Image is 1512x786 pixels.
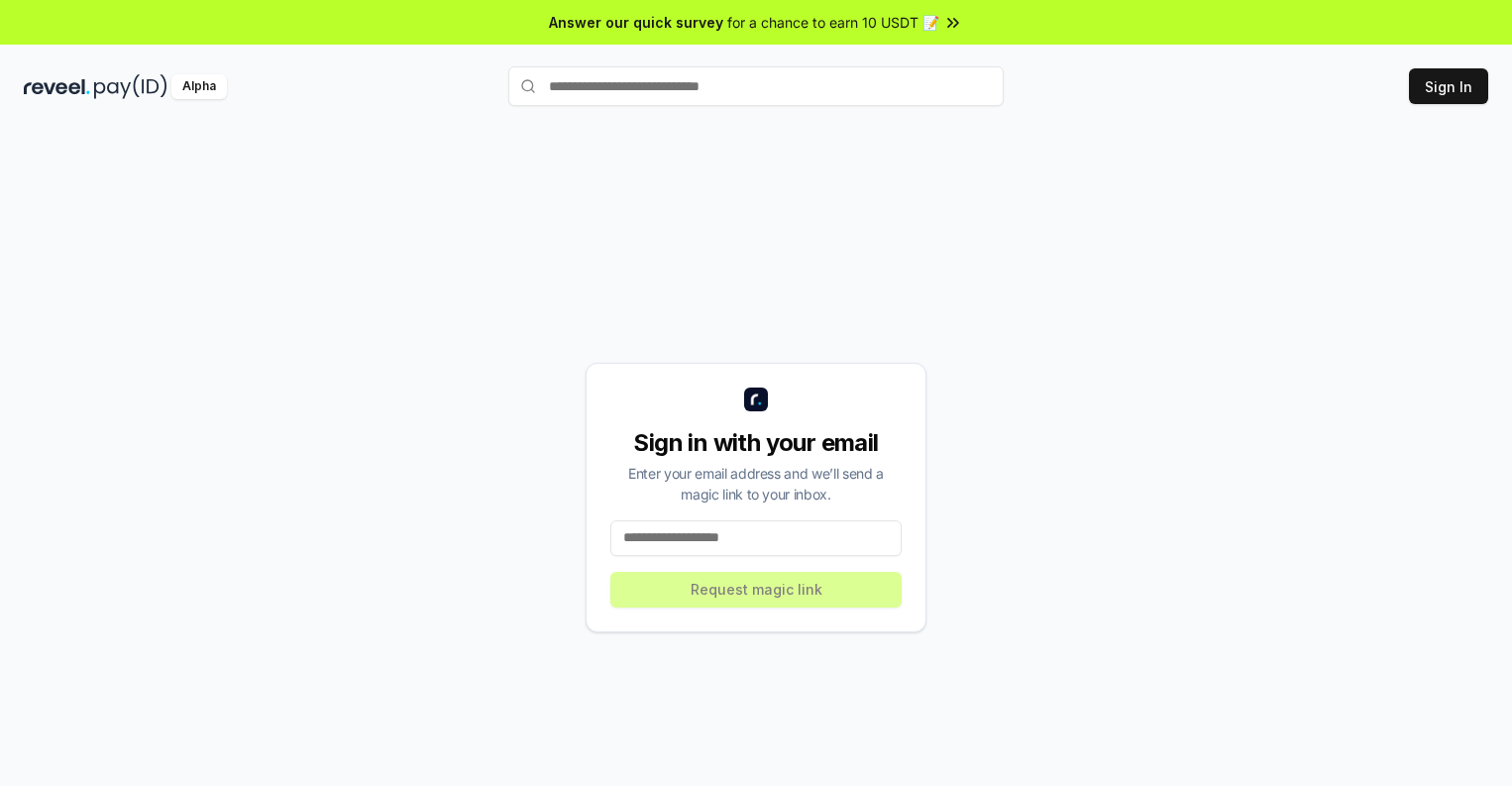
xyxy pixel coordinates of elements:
[24,74,90,99] img: reveel_dark
[171,74,227,99] div: Alpha
[610,463,902,505] div: Enter your email address and we’ll send a magic link to your inbox.
[610,427,902,459] div: Sign in with your email
[744,388,768,411] img: logo_small
[549,12,723,33] span: Answer our quick survey
[727,12,939,33] span: for a chance to earn 10 USDT 📝
[94,74,167,99] img: pay_id
[1409,68,1488,104] button: Sign In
